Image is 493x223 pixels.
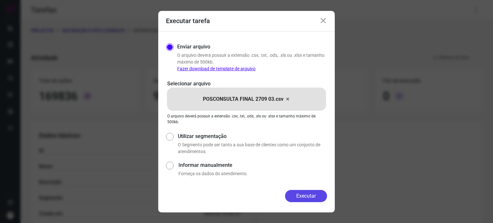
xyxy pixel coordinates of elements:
p: Forneça os dados do atendimento. [178,170,327,177]
button: Executar [285,190,327,202]
label: Informar manualmente [178,161,327,169]
a: Fazer download de template de arquivo [177,66,255,71]
p: O arquivo deverá possuir a extensão .csv, .txt, .ods, .xls ou .xlsx e tamanho máximo de 500kb. [177,52,327,72]
h3: Executar tarefa [166,17,210,25]
p: POSCONSULTA FINAL 2709 03.csv [203,95,283,103]
label: Enviar arquivo [177,43,210,51]
label: Utilizar segmentação [178,133,327,140]
p: O arquivo deverá possuir a extensão .csv, .txt, .ods, .xls ou .xlsx e tamanho máximo de 500kb. [167,113,326,125]
p: O Segmento pode ser tanto a sua base de clientes como um conjunto de atendimentos. [178,142,327,155]
p: Selecionar arquivo [167,80,326,88]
